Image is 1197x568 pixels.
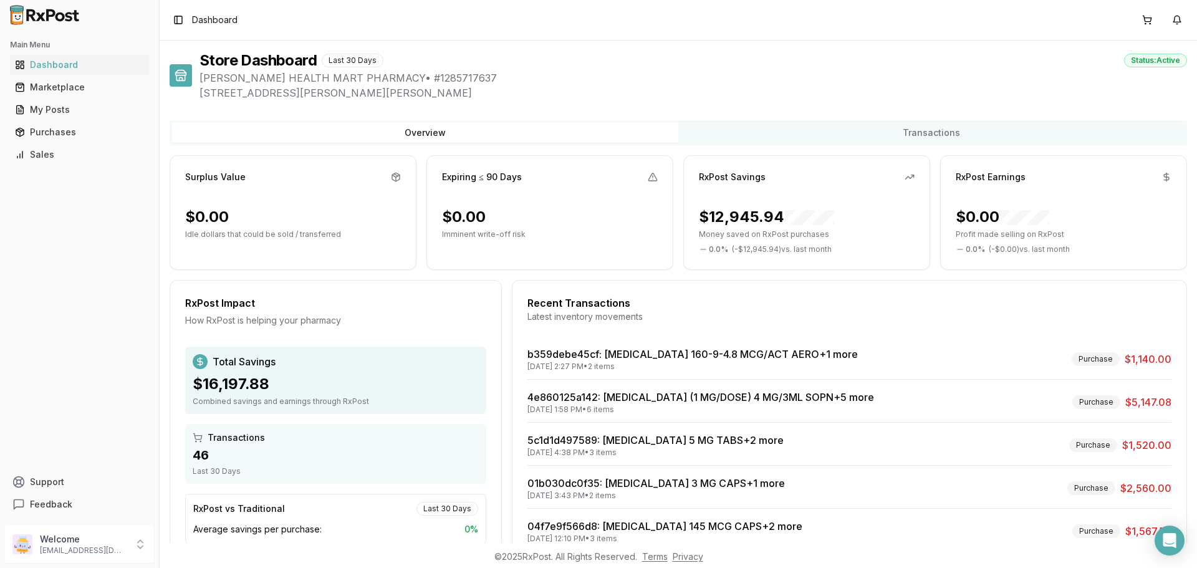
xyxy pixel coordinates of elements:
div: My Posts [15,103,144,116]
a: Sales [10,143,149,166]
div: $0.00 [442,207,486,227]
a: Privacy [673,551,703,562]
img: RxPost Logo [5,5,85,25]
span: [PERSON_NAME] HEALTH MART PHARMACY • # 1285717637 [199,70,1187,85]
div: $0.00 [956,207,1049,227]
div: Expiring ≤ 90 Days [442,171,522,183]
button: Feedback [5,493,154,516]
button: My Posts [5,100,154,120]
div: Combined savings and earnings through RxPost [193,397,479,407]
div: How RxPost is helping your pharmacy [185,314,486,327]
span: Transactions [208,431,265,444]
span: $1,140.00 [1125,352,1171,367]
a: 04f7e9f566d8: [MEDICAL_DATA] 145 MCG CAPS+2 more [527,520,802,532]
button: Support [5,471,154,493]
span: ( - $12,945.94 ) vs. last month [732,244,832,254]
div: RxPost Savings [699,171,766,183]
a: 4e860125a142: [MEDICAL_DATA] (1 MG/DOSE) 4 MG/3ML SOPN+5 more [527,391,874,403]
span: Feedback [30,498,72,511]
p: Profit made selling on RxPost [956,229,1171,239]
p: [EMAIL_ADDRESS][DOMAIN_NAME] [40,546,127,556]
div: Purchase [1069,438,1117,452]
div: Purchase [1072,352,1120,366]
div: [DATE] 4:38 PM • 3 items [527,448,784,458]
div: Last 30 Days [322,54,383,67]
a: My Posts [10,99,149,121]
span: Dashboard [192,14,238,26]
p: Idle dollars that could be sold / transferred [185,229,401,239]
div: [DATE] 3:43 PM • 2 items [527,491,785,501]
div: Purchase [1072,524,1120,538]
span: 0 % [464,523,478,536]
div: Latest inventory movements [527,310,1171,323]
div: Purchases [15,126,144,138]
a: Terms [642,551,668,562]
div: $0.00 [185,207,229,227]
a: Marketplace [10,76,149,99]
div: Open Intercom Messenger [1155,526,1185,556]
p: Money saved on RxPost purchases [699,229,915,239]
span: 0.0 % [966,244,985,254]
div: $12,945.94 [699,207,834,227]
div: RxPost Impact [185,296,486,310]
button: Transactions [678,123,1185,143]
div: [DATE] 12:10 PM • 3 items [527,534,802,544]
div: Purchase [1072,395,1120,409]
a: 5c1d1d497589: [MEDICAL_DATA] 5 MG TABS+2 more [527,434,784,446]
div: Sales [15,148,144,161]
h2: Main Menu [10,40,149,50]
span: $5,147.08 [1125,395,1171,410]
span: 0.0 % [709,244,728,254]
p: Imminent write-off risk [442,229,658,239]
p: Welcome [40,533,127,546]
a: Purchases [10,121,149,143]
div: Recent Transactions [527,296,1171,310]
div: Status: Active [1124,54,1187,67]
div: RxPost vs Traditional [193,503,285,515]
span: $2,560.00 [1120,481,1171,496]
a: 01b030dc0f35: [MEDICAL_DATA] 3 MG CAPS+1 more [527,477,785,489]
img: User avatar [12,534,32,554]
span: Average savings per purchase: [193,523,322,536]
div: Last 30 Days [193,466,479,476]
div: Marketplace [15,81,144,94]
span: [STREET_ADDRESS][PERSON_NAME][PERSON_NAME] [199,85,1187,100]
nav: breadcrumb [192,14,238,26]
div: Last 30 Days [416,502,478,516]
div: Surplus Value [185,171,246,183]
div: Dashboard [15,59,144,71]
a: Dashboard [10,54,149,76]
button: Overview [172,123,678,143]
div: RxPost Earnings [956,171,1026,183]
span: $1,520.00 [1122,438,1171,453]
a: b359debe45cf: [MEDICAL_DATA] 160-9-4.8 MCG/ACT AERO+1 more [527,348,858,360]
span: $1,567.59 [1125,524,1171,539]
button: Purchases [5,122,154,142]
div: Purchase [1067,481,1115,495]
span: ( - $0.00 ) vs. last month [989,244,1070,254]
span: Total Savings [213,354,276,369]
div: $16,197.88 [193,374,479,394]
div: [DATE] 1:58 PM • 6 items [527,405,874,415]
button: Marketplace [5,77,154,97]
div: [DATE] 2:27 PM • 2 items [527,362,858,372]
button: Sales [5,145,154,165]
div: 46 [193,446,479,464]
button: Dashboard [5,55,154,75]
h1: Store Dashboard [199,51,317,70]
